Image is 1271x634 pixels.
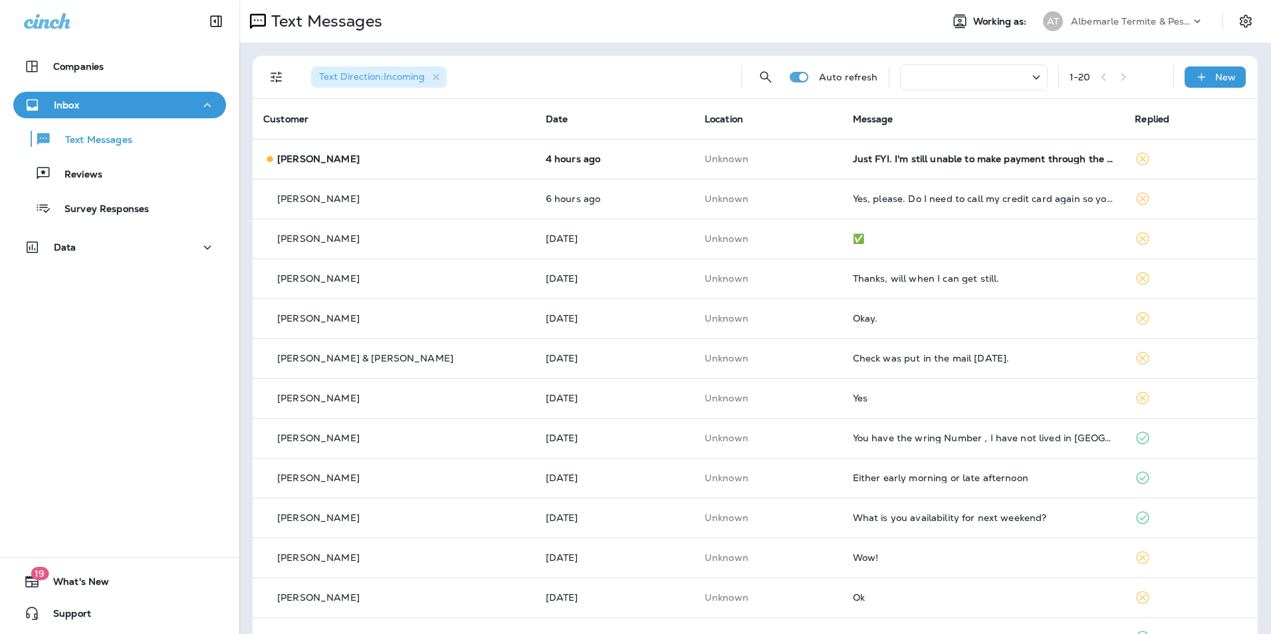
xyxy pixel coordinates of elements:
p: Aug 11, 2025 01:56 PM [546,512,683,523]
p: This customer does not have a last location and the phone number they messaged is not assigned to... [705,552,832,563]
p: [PERSON_NAME] [277,512,360,523]
p: This customer does not have a last location and the phone number they messaged is not assigned to... [705,233,832,244]
button: Text Messages [13,125,226,153]
p: Text Messages [266,11,382,31]
p: [PERSON_NAME] [277,233,360,244]
p: [PERSON_NAME] [277,552,360,563]
p: Aug 14, 2025 09:16 AM [546,313,683,324]
p: Reviews [51,169,102,181]
button: Search Messages [752,64,779,90]
p: This customer does not have a last location and the phone number they messaged is not assigned to... [705,433,832,443]
p: Auto refresh [819,72,878,82]
p: Aug 11, 2025 03:49 PM [546,473,683,483]
p: New [1215,72,1236,82]
div: Okay. [853,313,1114,324]
p: Aug 18, 2025 10:05 AM [546,154,683,164]
div: AT [1043,11,1063,31]
p: This customer does not have a last location and the phone number they messaged is not assigned to... [705,512,832,523]
button: Support [13,600,226,627]
p: Aug 7, 2025 08:48 PM [546,552,683,563]
span: Message [853,113,893,125]
p: Aug 11, 2025 04:34 PM [546,433,683,443]
span: What's New [40,576,109,592]
p: Survey Responses [51,203,149,216]
p: [PERSON_NAME] [277,273,360,284]
p: Companies [53,61,104,72]
p: Aug 14, 2025 01:36 PM [546,233,683,244]
div: Check was put in the mail on Saturday. [853,353,1114,364]
span: Date [546,113,568,125]
div: 1 - 20 [1070,72,1091,82]
p: Data [54,242,76,253]
button: 19What's New [13,568,226,595]
div: You have the wring Number , I have not lived in NC for 3 years [853,433,1114,443]
span: Working as: [973,16,1030,27]
p: Text Messages [52,134,132,147]
p: Aug 12, 2025 11:20 AM [546,393,683,403]
p: This customer does not have a last location and the phone number they messaged is not assigned to... [705,353,832,364]
p: This customer does not have a last location and the phone number they messaged is not assigned to... [705,193,832,204]
p: This customer does not have a last location and the phone number they messaged is not assigned to... [705,273,832,284]
p: This customer does not have a last location and the phone number they messaged is not assigned to... [705,154,832,164]
button: Settings [1234,9,1258,33]
div: Just FYI. I'm still unable to make payment through the portal. Can you send me a message when por... [853,154,1114,164]
button: Inbox [13,92,226,118]
div: Ok [853,592,1114,603]
p: This customer does not have a last location and the phone number they messaged is not assigned to... [705,393,832,403]
p: [PERSON_NAME] [277,393,360,403]
p: Aug 14, 2025 09:22 AM [546,273,683,284]
span: Location [705,113,743,125]
p: Albemarle Termite & Pest Control [1071,16,1191,27]
div: Thanks, will when I can get still. [853,273,1114,284]
div: Either early morning or late afternoon [853,473,1114,483]
button: Collapse Sidebar [197,8,235,35]
p: [PERSON_NAME] [277,433,360,443]
p: This customer does not have a last location and the phone number they messaged is not assigned to... [705,592,832,603]
div: Yes, please. Do I need to call my credit card again so you have it on file? [853,193,1114,204]
div: Wow! [853,552,1114,563]
p: [PERSON_NAME] [277,592,360,603]
p: Inbox [54,100,79,110]
p: [PERSON_NAME] [277,154,360,164]
div: What is you availability for next weekend? [853,512,1114,523]
div: ✅ [853,233,1114,244]
button: Companies [13,53,226,80]
span: Replied [1135,113,1169,125]
div: Yes [853,393,1114,403]
span: Support [40,608,91,624]
button: Data [13,234,226,261]
p: [PERSON_NAME] [277,193,360,204]
p: [PERSON_NAME] [277,473,360,483]
p: Aug 18, 2025 08:49 AM [546,193,683,204]
span: 19 [31,567,49,580]
p: [PERSON_NAME] & [PERSON_NAME] [277,353,453,364]
button: Reviews [13,159,226,187]
p: [PERSON_NAME] [277,313,360,324]
p: Aug 12, 2025 05:56 PM [546,353,683,364]
button: Filters [263,64,290,90]
span: Text Direction : Incoming [319,70,425,82]
p: Aug 7, 2025 12:01 PM [546,592,683,603]
div: Text Direction:Incoming [311,66,447,88]
button: Survey Responses [13,194,226,222]
p: This customer does not have a last location and the phone number they messaged is not assigned to... [705,473,832,483]
span: Customer [263,113,308,125]
p: This customer does not have a last location and the phone number they messaged is not assigned to... [705,313,832,324]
